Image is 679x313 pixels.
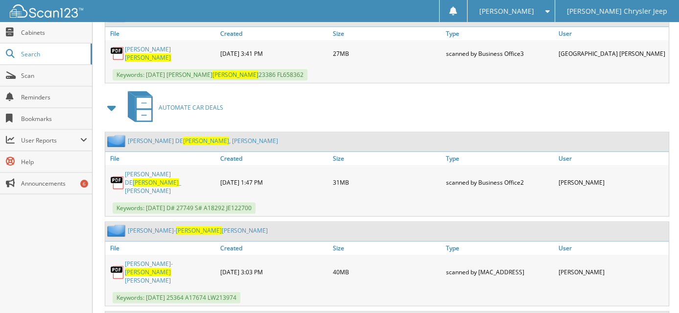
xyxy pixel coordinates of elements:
[330,152,443,165] a: Size
[125,260,215,285] a: [PERSON_NAME]-[PERSON_NAME][PERSON_NAME]
[479,8,534,14] span: [PERSON_NAME]
[113,292,240,303] span: Keywords: [DATE] 25364 A17674 LW213974
[556,152,669,165] a: User
[330,241,443,255] a: Size
[21,93,87,101] span: Reminders
[330,257,443,287] div: 40MB
[567,8,667,14] span: [PERSON_NAME] Chrysler Jeep
[113,69,307,80] span: Keywords: [DATE] [PERSON_NAME] 23386 FL658362
[218,27,330,40] a: Created
[218,168,330,197] div: [DATE] 1:47 PM
[125,53,171,62] span: [PERSON_NAME]
[110,46,125,61] img: PDF.png
[218,257,330,287] div: [DATE] 3:03 PM
[125,268,171,276] span: [PERSON_NAME]
[218,152,330,165] a: Created
[556,257,669,287] div: [PERSON_NAME]
[133,178,179,187] span: [PERSON_NAME]
[556,27,669,40] a: User
[630,266,679,313] iframe: Chat Widget
[444,168,556,197] div: scanned by Business Office2
[105,27,218,40] a: File
[218,241,330,255] a: Created
[113,202,256,214] span: Keywords: [DATE] D# 27749 S# A18292 JE122700
[556,241,669,255] a: User
[330,27,443,40] a: Size
[21,158,87,166] span: Help
[105,152,218,165] a: File
[176,226,222,235] span: [PERSON_NAME]
[444,152,556,165] a: Type
[183,137,229,145] span: [PERSON_NAME]
[105,241,218,255] a: File
[556,168,669,197] div: [PERSON_NAME]
[21,28,87,37] span: Cabinets
[159,103,223,112] span: AUTOMATE CAR DEALS
[128,137,278,145] a: [PERSON_NAME] DE[PERSON_NAME], [PERSON_NAME]
[330,43,443,64] div: 27MB
[556,43,669,64] div: [GEOGRAPHIC_DATA] [PERSON_NAME]
[21,50,86,58] span: Search
[444,43,556,64] div: scanned by Business Office3
[212,71,258,79] span: [PERSON_NAME]
[21,72,87,80] span: Scan
[218,43,330,64] div: [DATE] 3:41 PM
[125,45,215,62] a: [PERSON_NAME][PERSON_NAME]
[107,135,128,147] img: folder2.png
[107,224,128,237] img: folder2.png
[21,179,87,188] span: Announcements
[330,168,443,197] div: 31MB
[21,115,87,123] span: Bookmarks
[110,265,125,280] img: PDF.png
[110,175,125,190] img: PDF.png
[444,257,556,287] div: scanned by [MAC_ADDRESS]
[444,241,556,255] a: Type
[128,226,268,235] a: [PERSON_NAME]-[PERSON_NAME][PERSON_NAME]
[80,180,88,188] div: 6
[10,4,83,18] img: scan123-logo-white.svg
[444,27,556,40] a: Type
[21,136,80,144] span: User Reports
[122,88,223,127] a: AUTOMATE CAR DEALS
[125,170,215,195] a: [PERSON_NAME] DE[PERSON_NAME]_ [PERSON_NAME]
